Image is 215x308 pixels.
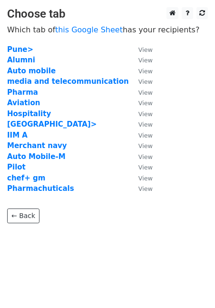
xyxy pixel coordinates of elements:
[129,163,153,171] a: View
[7,174,45,182] a: chef+ gm
[138,142,153,149] small: View
[138,46,153,53] small: View
[129,174,153,182] a: View
[7,141,67,150] a: Merchant navy
[129,184,153,193] a: View
[7,88,38,97] a: Pharma
[7,209,39,223] a: ← Back
[7,56,35,64] a: Alumni
[7,152,66,161] a: Auto Mobile-M
[138,121,153,128] small: View
[7,163,26,171] a: Pilot
[55,25,123,34] a: this Google Sheet
[129,152,153,161] a: View
[138,57,153,64] small: View
[138,110,153,118] small: View
[129,88,153,97] a: View
[129,45,153,54] a: View
[138,132,153,139] small: View
[129,56,153,64] a: View
[7,131,28,139] a: IIM A
[138,175,153,182] small: View
[129,67,153,75] a: View
[129,109,153,118] a: View
[7,77,129,86] a: media and telecommunication
[7,7,208,21] h3: Choose tab
[129,141,153,150] a: View
[138,153,153,160] small: View
[7,25,208,35] p: Which tab of has your recipients?
[129,99,153,107] a: View
[138,185,153,192] small: View
[129,77,153,86] a: View
[7,99,40,107] a: Aviation
[129,120,153,129] a: View
[138,164,153,171] small: View
[138,78,153,85] small: View
[129,131,153,139] a: View
[7,45,33,54] a: Pune>
[138,89,153,96] small: View
[138,99,153,107] small: View
[7,109,51,118] a: Hospitality
[7,120,97,129] a: [GEOGRAPHIC_DATA]>
[138,68,153,75] small: View
[7,67,56,75] a: Auto mobile
[7,184,74,193] a: Pharmachuticals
